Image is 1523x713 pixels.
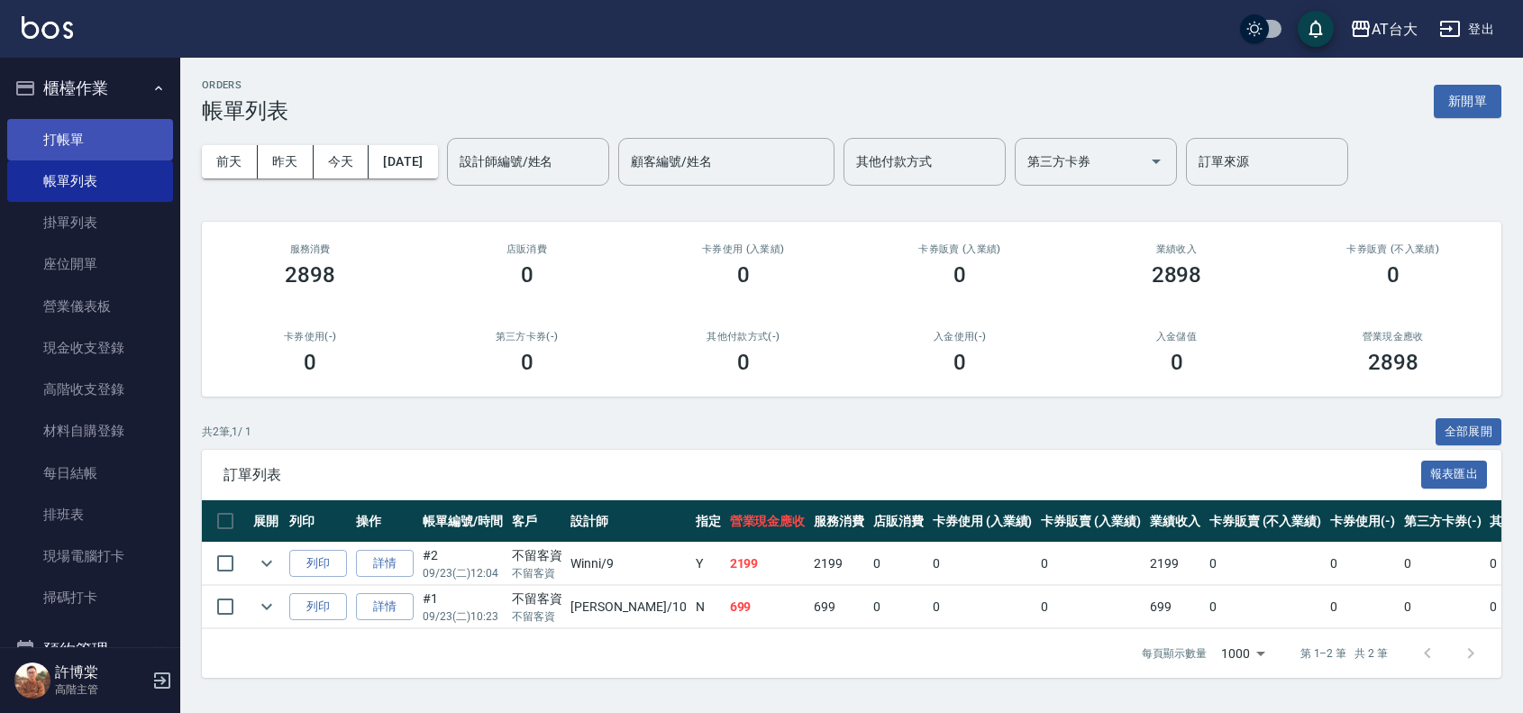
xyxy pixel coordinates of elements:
th: 卡券販賣 (不入業績) [1205,500,1326,543]
h2: ORDERS [202,79,288,91]
p: 第 1–2 筆 共 2 筆 [1300,645,1388,662]
p: 09/23 (二) 10:23 [423,608,503,625]
td: 0 [1400,543,1486,585]
td: Winni /9 [566,543,690,585]
h3: 0 [1171,350,1183,375]
button: AT台大 [1343,11,1425,48]
a: 營業儀表板 [7,286,173,327]
h2: 卡券販賣 (不入業績) [1307,243,1480,255]
td: 0 [1326,543,1400,585]
th: 帳單編號/時間 [418,500,507,543]
td: 0 [869,543,928,585]
h3: 帳單列表 [202,98,288,123]
button: Open [1142,147,1171,176]
h3: 0 [521,350,534,375]
td: 0 [869,586,928,628]
td: #2 [418,543,507,585]
h2: 卡券使用 (入業績) [657,243,830,255]
td: 0 [1326,586,1400,628]
h3: 2898 [1152,262,1202,288]
td: 0 [928,543,1037,585]
button: 櫃檯作業 [7,65,173,112]
a: 現金收支登錄 [7,327,173,369]
p: 每頁顯示數量 [1142,645,1207,662]
p: 09/23 (二) 12:04 [423,565,503,581]
button: 今天 [314,145,369,178]
p: 共 2 筆, 1 / 1 [202,424,251,440]
span: 訂單列表 [223,466,1421,484]
div: AT台大 [1372,18,1418,41]
a: 帳單列表 [7,160,173,202]
h2: 卡券販賣 (入業績) [873,243,1046,255]
th: 服務消費 [809,500,869,543]
th: 設計師 [566,500,690,543]
button: 登出 [1432,13,1501,46]
a: 報表匯出 [1421,465,1488,482]
h3: 0 [304,350,316,375]
button: save [1298,11,1334,47]
th: 客戶 [507,500,567,543]
th: 卡券使用 (入業績) [928,500,1037,543]
h2: 其他付款方式(-) [657,331,830,343]
th: 展開 [249,500,285,543]
td: 0 [1036,543,1145,585]
h3: 0 [953,262,966,288]
a: 掛單列表 [7,202,173,243]
button: [DATE] [369,145,437,178]
td: 699 [1145,586,1205,628]
h2: 店販消費 [440,243,613,255]
p: 不留客資 [512,608,562,625]
h3: 0 [737,262,750,288]
button: 預約管理 [7,626,173,673]
a: 打帳單 [7,119,173,160]
a: 現場電腦打卡 [7,535,173,577]
a: 高階收支登錄 [7,369,173,410]
button: 全部展開 [1436,418,1502,446]
h2: 營業現金應收 [1307,331,1480,343]
h2: 入金使用(-) [873,331,1046,343]
th: 卡券販賣 (入業績) [1036,500,1145,543]
td: #1 [418,586,507,628]
a: 排班表 [7,494,173,535]
th: 卡券使用(-) [1326,500,1400,543]
a: 每日結帳 [7,452,173,494]
h2: 第三方卡券(-) [440,331,613,343]
a: 座位開單 [7,243,173,285]
th: 營業現金應收 [725,500,810,543]
img: Logo [22,16,73,39]
button: 列印 [289,593,347,621]
a: 掃碼打卡 [7,577,173,618]
td: 2199 [1145,543,1205,585]
h3: 0 [737,350,750,375]
td: N [691,586,725,628]
div: 不留客資 [512,590,562,608]
h3: 服務消費 [223,243,397,255]
th: 第三方卡券(-) [1400,500,1486,543]
td: 0 [1205,543,1326,585]
button: 昨天 [258,145,314,178]
td: Y [691,543,725,585]
a: 詳情 [356,593,414,621]
td: [PERSON_NAME] /10 [566,586,690,628]
h5: 許博棠 [55,663,147,681]
img: Person [14,663,50,699]
button: expand row [253,593,280,620]
a: 新開單 [1434,92,1501,109]
td: 0 [1036,586,1145,628]
td: 0 [1400,586,1486,628]
th: 業績收入 [1145,500,1205,543]
button: 報表匯出 [1421,461,1488,489]
th: 指定 [691,500,725,543]
td: 0 [1205,586,1326,628]
td: 2199 [809,543,869,585]
h3: 0 [1387,262,1400,288]
h3: 2898 [285,262,335,288]
th: 店販消費 [869,500,928,543]
div: 不留客資 [512,546,562,565]
h2: 業績收入 [1090,243,1263,255]
td: 699 [809,586,869,628]
p: 不留客資 [512,565,562,581]
div: 1000 [1214,629,1272,678]
button: 新開單 [1434,85,1501,118]
p: 高階主管 [55,681,147,698]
